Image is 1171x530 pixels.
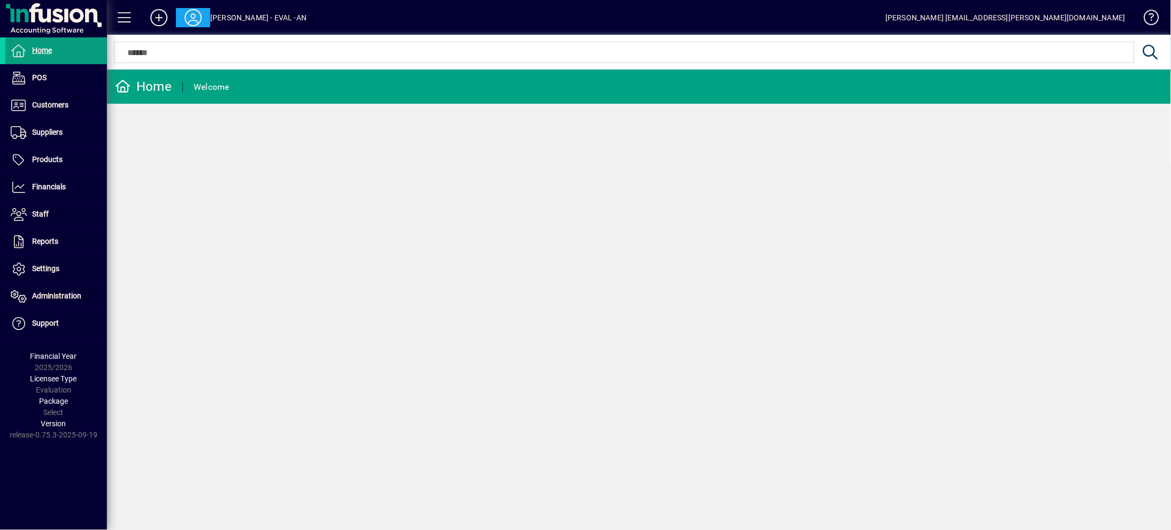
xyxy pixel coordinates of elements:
[5,65,107,91] a: POS
[32,128,63,136] span: Suppliers
[5,92,107,119] a: Customers
[32,73,47,82] span: POS
[39,397,68,405] span: Package
[5,228,107,255] a: Reports
[32,319,59,327] span: Support
[5,256,107,282] a: Settings
[176,8,210,27] button: Profile
[32,155,63,164] span: Products
[1136,2,1158,37] a: Knowledge Base
[5,147,107,173] a: Products
[30,352,77,360] span: Financial Year
[32,182,66,191] span: Financials
[32,291,81,300] span: Administration
[210,9,307,26] div: [PERSON_NAME] - EVAL -AN
[41,419,66,428] span: Version
[32,101,68,109] span: Customers
[5,119,107,146] a: Suppliers
[32,46,52,55] span: Home
[142,8,176,27] button: Add
[32,237,58,245] span: Reports
[5,310,107,337] a: Support
[5,201,107,228] a: Staff
[32,264,59,273] span: Settings
[115,78,172,95] div: Home
[885,9,1126,26] div: [PERSON_NAME] [EMAIL_ADDRESS][PERSON_NAME][DOMAIN_NAME]
[5,283,107,310] a: Administration
[32,210,49,218] span: Staff
[30,374,77,383] span: Licensee Type
[5,174,107,201] a: Financials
